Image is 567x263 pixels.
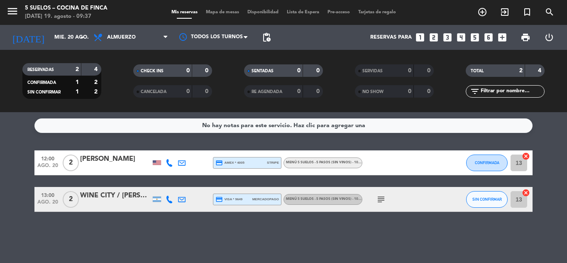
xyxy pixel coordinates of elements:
strong: 0 [205,88,210,94]
span: CHECK INS [141,69,164,73]
i: filter_list [470,86,480,96]
i: turned_in_not [522,7,532,17]
strong: 0 [427,88,432,94]
span: SIN CONFIRMAR [472,197,502,202]
div: WINE CITY / [PERSON_NAME] [80,190,151,201]
span: RESERVADAS [27,68,54,72]
i: looks_one [415,32,425,43]
i: looks_5 [469,32,480,43]
strong: 2 [94,89,99,95]
i: cancel [522,189,530,197]
strong: 0 [316,68,321,74]
i: credit_card [215,159,223,167]
span: Mis reservas [167,10,202,15]
button: CONFIRMADA [466,155,508,171]
span: Pre-acceso [323,10,354,15]
span: 13:00 [37,190,58,199]
span: Reservas para [370,34,412,40]
span: Tarjetas de regalo [354,10,400,15]
div: [PERSON_NAME] [80,154,151,165]
strong: 0 [427,68,432,74]
i: power_settings_new [544,32,554,42]
span: MENÚ 5 SUELOS - 5 PASOS (Sin vinos) - 105.000ARS [286,197,374,201]
span: TOTAL [471,69,484,73]
i: add_circle_outline [477,7,487,17]
div: No hay notas para este servicio. Haz clic para agregar una [202,121,365,130]
span: SENTADAS [252,69,274,73]
strong: 1 [76,89,79,95]
i: search [545,7,555,17]
input: Filtrar por nombre... [480,87,544,96]
strong: 4 [94,66,99,72]
strong: 1 [76,79,79,85]
i: looks_6 [483,32,494,43]
strong: 2 [94,79,99,85]
span: stripe [267,160,279,165]
span: amex * 4005 [215,159,244,167]
button: SIN CONFIRMAR [466,191,508,208]
strong: 2 [519,68,523,74]
span: 12:00 [37,153,58,163]
strong: 0 [186,88,190,94]
strong: 0 [297,88,301,94]
span: print [521,32,530,42]
i: looks_two [428,32,439,43]
strong: 0 [297,68,301,74]
i: exit_to_app [500,7,510,17]
span: ago. 20 [37,163,58,172]
span: pending_actions [262,32,271,42]
span: Mapa de mesas [202,10,243,15]
span: Disponibilidad [243,10,283,15]
span: CANCELADA [141,90,166,94]
i: credit_card [215,196,223,203]
strong: 2 [76,66,79,72]
strong: 0 [408,88,411,94]
button: menu [6,5,19,20]
i: arrow_drop_down [77,32,87,42]
i: [DATE] [6,28,50,47]
span: NO SHOW [362,90,384,94]
span: RE AGENDADA [252,90,282,94]
span: CONFIRMADA [27,81,56,85]
strong: 4 [538,68,543,74]
div: 5 SUELOS – COCINA DE FINCA [25,4,108,12]
span: Almuerzo [107,34,136,40]
span: CONFIRMADA [475,160,499,165]
span: 2 [63,155,79,171]
div: LOG OUT [537,25,561,50]
i: looks_3 [442,32,453,43]
strong: 0 [316,88,321,94]
span: SIN CONFIRMAR [27,90,61,94]
i: add_box [497,32,508,43]
strong: 0 [408,68,411,74]
i: looks_4 [456,32,467,43]
i: menu [6,5,19,17]
strong: 0 [205,68,210,74]
span: visa * 9649 [215,196,242,203]
span: MENÚ 5 SUELOS - 5 PASOS (Sin vinos) - 105.000ARS [286,161,396,164]
span: mercadopago [252,197,279,202]
strong: 0 [186,68,190,74]
span: SERVIDAS [362,69,383,73]
div: [DATE] 19. agosto - 09:37 [25,12,108,21]
span: 2 [63,191,79,208]
span: Lista de Espera [283,10,323,15]
i: cancel [522,152,530,160]
span: ago. 20 [37,199,58,209]
i: subject [376,194,386,204]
